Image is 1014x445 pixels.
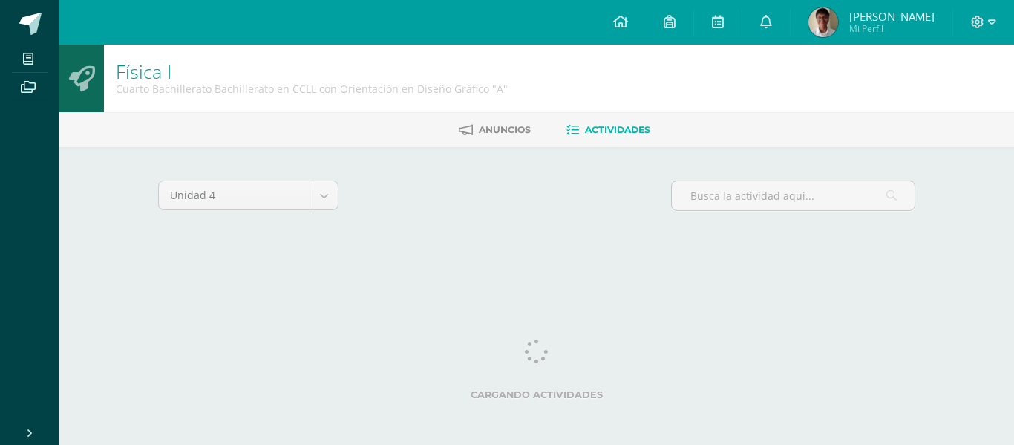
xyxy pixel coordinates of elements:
label: Cargando actividades [158,389,915,400]
img: 6a39c81c776e3e6d465a9ebfd619b749.png [808,7,838,37]
a: Anuncios [459,118,531,142]
span: Anuncios [479,124,531,135]
a: Unidad 4 [159,181,338,209]
h1: Física I [116,61,508,82]
span: Actividades [585,124,650,135]
a: Física I [116,59,171,84]
div: Cuarto Bachillerato Bachillerato en CCLL con Orientación en Diseño Gráfico 'A' [116,82,508,96]
input: Busca la actividad aquí... [672,181,915,210]
span: [PERSON_NAME] [849,9,935,24]
span: Unidad 4 [170,181,298,209]
a: Actividades [566,118,650,142]
span: Mi Perfil [849,22,935,35]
